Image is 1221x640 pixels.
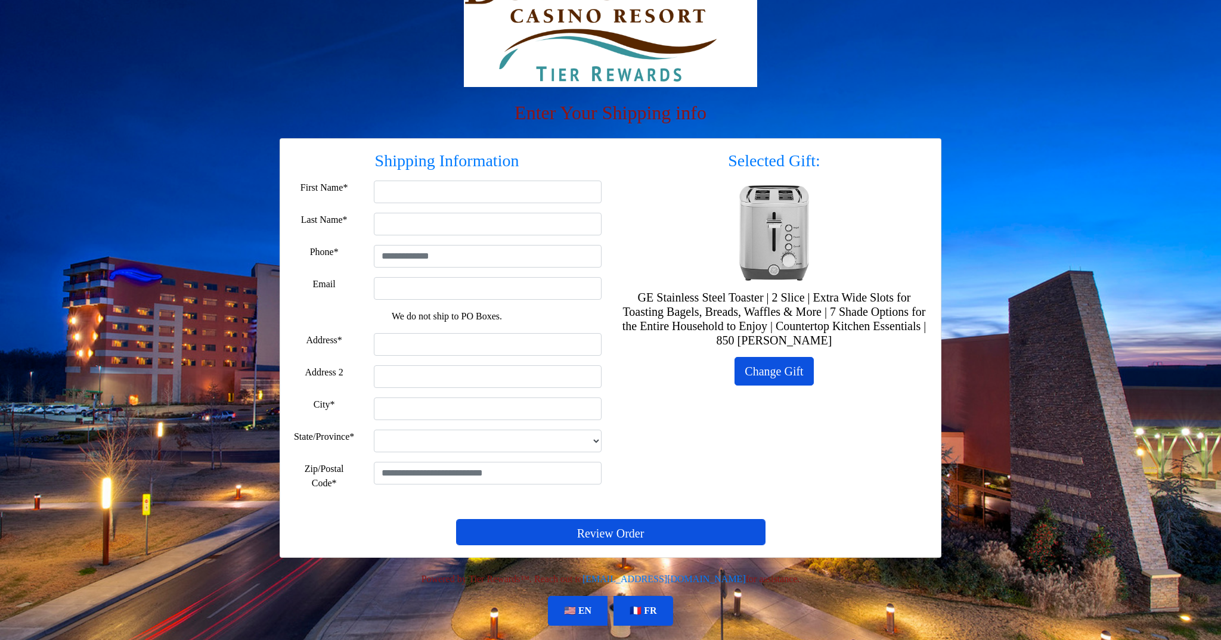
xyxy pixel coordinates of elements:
label: Address 2 [305,365,343,380]
button: Review Order [456,519,766,545]
p: We do not ship to PO Boxes. [301,309,593,324]
label: First Name* [300,181,348,195]
a: Change Gift [735,357,813,386]
label: Email [313,277,336,291]
label: City* [314,397,335,412]
a: 🇫🇷 FR [613,596,673,626]
h2: Enter Your Shipping info [280,101,941,124]
label: State/Province* [294,430,354,444]
img: GE Stainless Steel Toaster | 2 Slice | Extra Wide Slots for Toasting Bagels, Breads, Waffles & Mo... [727,185,822,281]
div: Language Selection [545,596,676,626]
label: Address* [306,333,342,347]
span: Powered by Tier Rewards™. Reach out to for assistance. [422,574,800,584]
a: 🇺🇸 EN [548,596,608,626]
h3: Selected Gift: [619,151,929,171]
label: Zip/Postal Code* [292,462,356,490]
h3: Shipping Information [292,151,602,171]
label: Phone* [310,245,339,259]
h5: GE Stainless Steel Toaster | 2 Slice | Extra Wide Slots for Toasting Bagels, Breads, Waffles & Mo... [619,290,929,347]
a: [EMAIL_ADDRESS][DOMAIN_NAME] [582,574,746,584]
label: Last Name* [301,213,348,227]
